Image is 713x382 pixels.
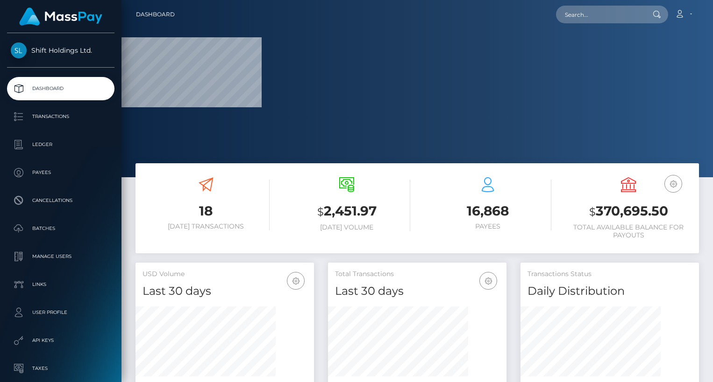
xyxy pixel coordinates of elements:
[11,333,111,347] p: API Keys
[7,189,114,212] a: Cancellations
[7,217,114,240] a: Batches
[11,166,111,180] p: Payees
[11,194,111,208] p: Cancellations
[11,138,111,152] p: Ledger
[143,202,270,220] h3: 18
[7,245,114,268] a: Manage Users
[7,77,114,100] a: Dashboard
[11,222,111,236] p: Batches
[11,278,111,292] p: Links
[335,270,499,279] h5: Total Transactions
[11,82,111,96] p: Dashboard
[565,202,692,221] h3: 370,695.50
[589,205,596,218] small: $
[143,283,307,299] h4: Last 30 days
[528,283,692,299] h4: Daily Distribution
[7,105,114,128] a: Transactions
[7,161,114,184] a: Payees
[11,110,111,124] p: Transactions
[19,7,102,26] img: MassPay Logo
[7,357,114,380] a: Taxes
[556,6,644,23] input: Search...
[335,283,499,299] h4: Last 30 days
[143,270,307,279] h5: USD Volume
[11,361,111,375] p: Taxes
[136,5,175,24] a: Dashboard
[317,205,324,218] small: $
[284,202,411,221] h3: 2,451.97
[7,133,114,156] a: Ledger
[424,202,551,220] h3: 16,868
[143,222,270,230] h6: [DATE] Transactions
[284,223,411,231] h6: [DATE] Volume
[565,223,692,239] h6: Total Available Balance for Payouts
[11,42,27,58] img: Shift Holdings Ltd.
[11,250,111,264] p: Manage Users
[7,329,114,352] a: API Keys
[7,273,114,296] a: Links
[7,46,114,55] span: Shift Holdings Ltd.
[528,270,692,279] h5: Transactions Status
[424,222,551,230] h6: Payees
[7,301,114,324] a: User Profile
[11,306,111,319] p: User Profile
